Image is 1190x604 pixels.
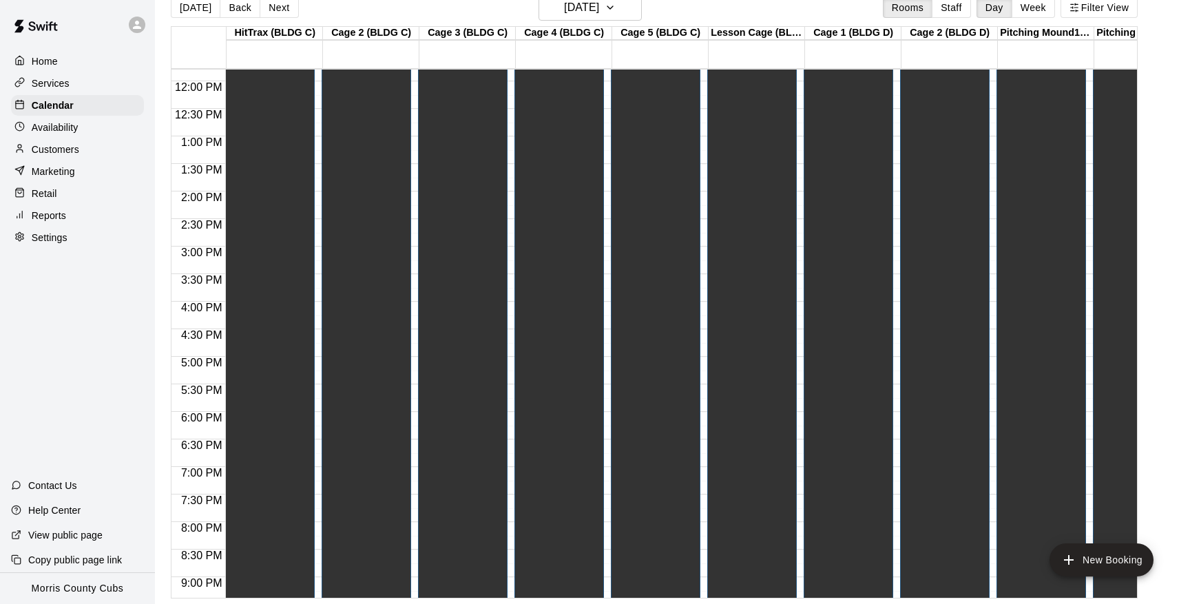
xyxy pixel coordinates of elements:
[32,209,66,222] p: Reports
[709,27,805,40] div: Lesson Cage (BLDG C)
[178,164,226,176] span: 1:30 PM
[901,27,998,40] div: Cage 2 (BLDG D)
[32,98,74,112] p: Calendar
[32,76,70,90] p: Services
[11,73,144,94] a: Services
[998,27,1094,40] div: Pitching Mound1 (BLDG D)
[178,329,226,341] span: 4:30 PM
[178,247,226,258] span: 3:00 PM
[178,302,226,313] span: 4:00 PM
[171,81,225,93] span: 12:00 PM
[32,143,79,156] p: Customers
[178,439,226,451] span: 6:30 PM
[178,384,226,396] span: 5:30 PM
[178,467,226,479] span: 7:00 PM
[32,165,75,178] p: Marketing
[11,51,144,72] a: Home
[11,117,144,138] a: Availability
[32,54,58,68] p: Home
[178,274,226,286] span: 3:30 PM
[178,357,226,368] span: 5:00 PM
[32,121,79,134] p: Availability
[32,187,57,200] p: Retail
[516,27,612,40] div: Cage 4 (BLDG C)
[32,581,124,596] p: Morris County Cubs
[178,191,226,203] span: 2:00 PM
[178,577,226,589] span: 9:00 PM
[11,183,144,204] a: Retail
[11,227,144,248] a: Settings
[178,136,226,148] span: 1:00 PM
[178,494,226,506] span: 7:30 PM
[178,219,226,231] span: 2:30 PM
[1050,543,1154,576] button: add
[11,139,144,160] a: Customers
[32,231,67,244] p: Settings
[323,27,419,40] div: Cage 2 (BLDG C)
[612,27,709,40] div: Cage 5 (BLDG C)
[11,95,144,116] a: Calendar
[11,205,144,226] a: Reports
[419,27,516,40] div: Cage 3 (BLDG C)
[28,528,103,542] p: View public page
[28,553,122,567] p: Copy public page link
[28,503,81,517] p: Help Center
[11,161,144,182] a: Marketing
[178,550,226,561] span: 8:30 PM
[28,479,77,492] p: Contact Us
[171,109,225,121] span: 12:30 PM
[805,27,901,40] div: Cage 1 (BLDG D)
[178,412,226,424] span: 6:00 PM
[227,27,323,40] div: HitTrax (BLDG C)
[178,522,226,534] span: 8:00 PM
